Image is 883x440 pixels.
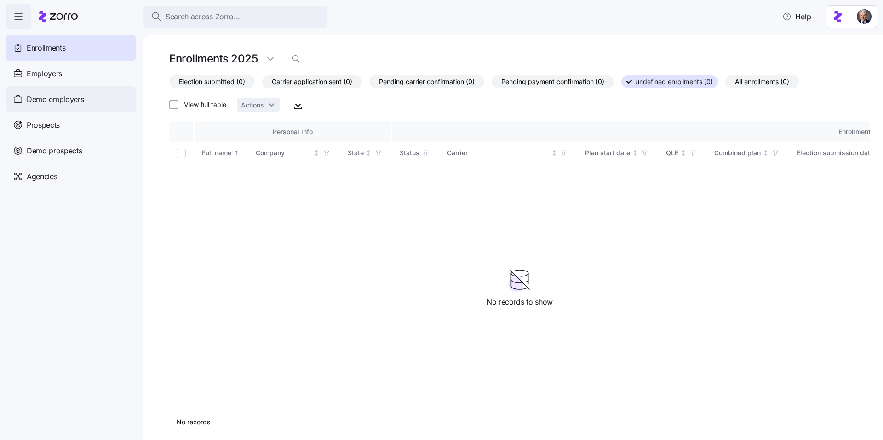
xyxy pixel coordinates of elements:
[348,148,364,158] div: State
[27,119,60,131] span: Prospects
[585,148,630,158] div: Plan start date
[178,100,226,109] label: View full table
[177,149,186,158] input: Select all records
[680,150,687,156] div: Not sorted
[6,86,136,112] a: Demo employers
[666,148,678,158] div: QLE
[27,94,84,105] span: Demo employers
[256,148,312,158] div: Company
[233,150,240,156] div: Sorted ascending
[248,142,340,164] th: CompanyNot sorted
[365,150,372,156] div: Not sorted
[27,68,62,79] span: Employers
[775,7,819,26] button: Help
[241,102,264,108] span: Actions
[202,148,231,158] div: Full name
[169,51,258,66] h1: Enrollments 2025
[6,138,136,164] a: Demo prospects
[636,76,713,88] span: undefined enrollments (0)
[272,76,352,88] span: Carrier application sent (0)
[400,148,419,158] div: Status
[659,142,707,164] th: QLENot sorted
[578,142,659,164] th: Plan start dateNot sorted
[166,11,240,23] span: Search across Zorro...
[857,9,872,24] img: 1dcb4e5d-e04d-4770-96a8-8d8f6ece5bdc-1719926415027.jpeg
[237,98,280,112] button: Actions
[195,142,248,164] th: Full nameSorted ascending
[763,150,769,156] div: Not sorted
[6,164,136,189] a: Agencies
[179,76,245,88] span: Election submitted (0)
[551,150,557,156] div: Not sorted
[143,6,327,28] button: Search across Zorro...
[714,148,761,158] div: Combined plan
[313,150,320,156] div: Not sorted
[27,145,82,157] span: Demo prospects
[6,61,136,86] a: Employers
[782,11,811,22] span: Help
[27,42,65,54] span: Enrollments
[202,127,384,137] div: Personal info
[379,76,475,88] span: Pending carrier confirmation (0)
[447,148,549,158] div: Carrier
[340,142,392,164] th: StateNot sorted
[6,112,136,138] a: Prospects
[735,76,789,88] span: All enrollments (0)
[177,417,863,427] div: No records
[632,150,638,156] div: Not sorted
[6,35,136,61] a: Enrollments
[440,142,578,164] th: CarrierNot sorted
[797,148,874,158] div: Election submission date
[487,296,553,308] span: No records to show
[27,171,57,182] span: Agencies
[707,142,789,164] th: Combined planNot sorted
[501,76,604,88] span: Pending payment confirmation (0)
